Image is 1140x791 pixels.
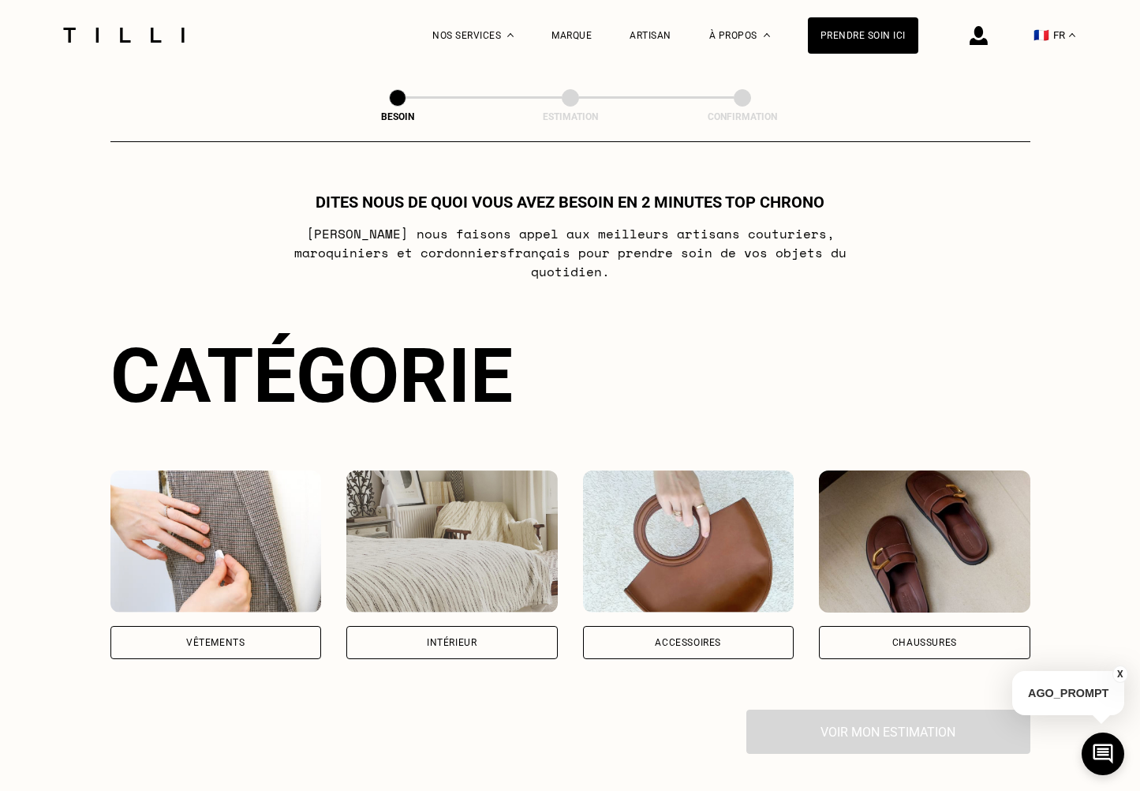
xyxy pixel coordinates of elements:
div: Vêtements [186,638,245,647]
img: icône connexion [970,26,988,45]
a: Prendre soin ici [808,17,918,54]
img: Vêtements [110,470,322,613]
img: Menu déroulant [507,33,514,37]
p: [PERSON_NAME] nous faisons appel aux meilleurs artisans couturiers , maroquiniers et cordonniers ... [257,224,883,281]
h1: Dites nous de quoi vous avez besoin en 2 minutes top chrono [316,193,824,212]
div: Confirmation [663,111,821,122]
img: Chaussures [819,470,1030,613]
div: Chaussures [892,638,957,647]
a: Artisan [630,30,671,41]
img: menu déroulant [1069,33,1075,37]
a: Marque [551,30,592,41]
div: Intérieur [427,638,477,647]
img: Accessoires [583,470,794,613]
p: AGO_PROMPT [1012,671,1124,715]
div: Catégorie [110,332,1030,420]
div: Accessoires [655,638,721,647]
img: Logo du service de couturière Tilli [58,28,190,43]
img: Menu déroulant à propos [764,33,770,37]
span: 🇫🇷 [1033,28,1049,43]
button: X [1112,665,1128,683]
div: Estimation [492,111,649,122]
div: Besoin [319,111,477,122]
img: Intérieur [346,470,558,613]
